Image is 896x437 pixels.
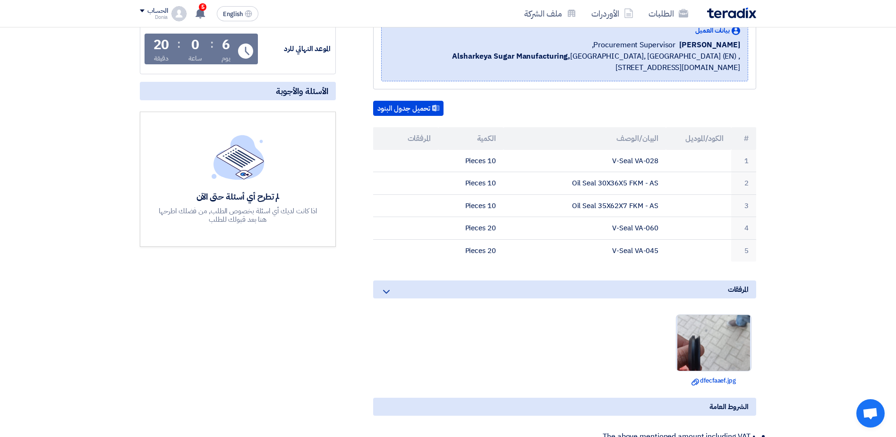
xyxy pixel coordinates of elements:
td: V-Seal VA-060 [503,217,666,240]
th: الكمية [438,127,503,150]
span: 5 [199,3,206,11]
span: [GEOGRAPHIC_DATA], [GEOGRAPHIC_DATA] (EN) ,[STREET_ADDRESS][DOMAIN_NAME] [389,51,740,73]
td: Oil Seal 30X36X5 FKM - AS [503,172,666,195]
span: الشروط العامة [709,402,749,412]
th: الكود/الموديل [666,127,731,150]
img: profile_test.png [171,6,187,21]
td: V-Seal VA-045 [503,239,666,262]
span: Procurement Supervisor, [592,39,676,51]
div: : [177,35,180,52]
div: ساعة [188,53,202,63]
td: 1 [731,150,756,172]
div: 20 [154,38,170,52]
span: المرفقات [728,284,749,295]
td: 10 Pieces [438,150,503,172]
div: لم تطرح أي أسئلة حتى الآن [158,191,318,202]
b: Alsharkeya Sugar Manufacturing, [452,51,570,62]
div: : [210,35,213,52]
button: English [217,6,258,21]
th: المرفقات [373,127,438,150]
td: Oil Seal 35X62X7 FKM - AS [503,194,666,217]
div: يوم [222,53,230,63]
td: 20 Pieces [438,217,503,240]
th: البيان/الوصف [503,127,666,150]
div: Open chat [856,399,885,428]
td: 10 Pieces [438,172,503,195]
a: ملف الشركة [517,2,584,25]
span: English [223,11,243,17]
div: دقيقة [154,53,169,63]
td: 3 [731,194,756,217]
img: dfecfaaef_1757920395784.jpg [676,277,751,409]
img: empty_state_list.svg [212,135,265,179]
button: تحميل جدول البنود [373,101,444,116]
div: الحساب [147,7,168,15]
span: بيانات العميل [695,26,730,35]
a: dfecfaaef.jpg [679,376,749,385]
td: 20 Pieces [438,239,503,262]
img: Teradix logo [707,8,756,18]
div: 6 [222,38,230,52]
th: # [731,127,756,150]
a: الأوردرات [584,2,641,25]
span: [PERSON_NAME] [679,39,740,51]
td: 5 [731,239,756,262]
td: V-Seal VA-028 [503,150,666,172]
span: الأسئلة والأجوبة [276,86,328,96]
div: اذا كانت لديك أي اسئلة بخصوص الطلب, من فضلك اطرحها هنا بعد قبولك للطلب [158,207,318,224]
td: 10 Pieces [438,194,503,217]
td: 2 [731,172,756,195]
td: 4 [731,217,756,240]
div: الموعد النهائي للرد [260,44,331,54]
div: 0 [191,38,199,52]
div: Donia [140,15,168,20]
a: الطلبات [641,2,696,25]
